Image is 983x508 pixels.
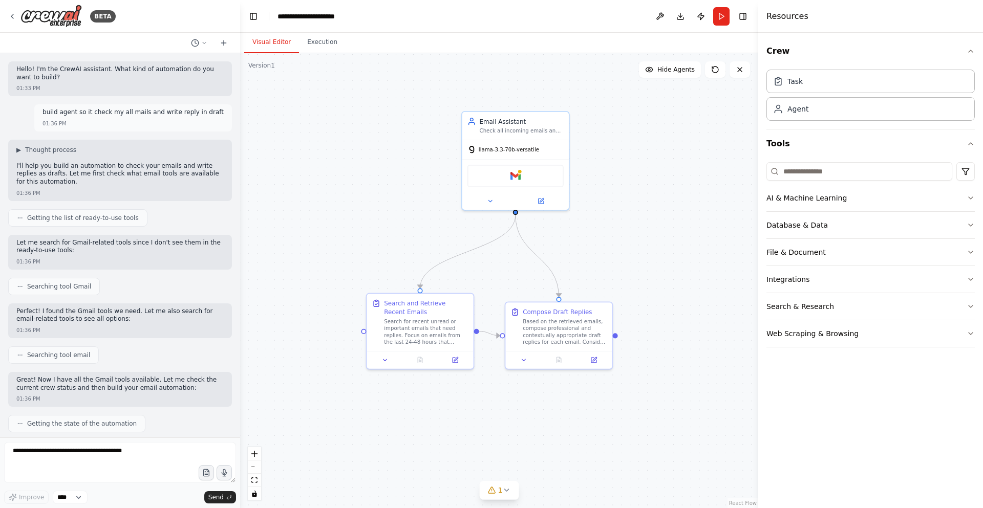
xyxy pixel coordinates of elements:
p: I'll help you build an automation to check your emails and write replies as drafts. Let me first ... [16,162,224,186]
button: Hide right sidebar [736,9,750,24]
div: Database & Data [766,220,828,230]
span: Getting the list of ready-to-use tools [27,214,139,222]
p: Let me search for Gmail-related tools since I don't see them in the ready-to-use tools: [16,239,224,255]
button: Open in side panel [517,196,566,206]
span: Improve [19,493,44,501]
div: Check all incoming emails and compose appropriate draft replies for each email, ensuring professi... [480,127,564,135]
button: Switch to previous chat [187,37,211,49]
button: zoom in [248,447,261,460]
button: 1 [480,481,519,500]
button: Open in side panel [579,355,609,365]
div: 01:33 PM [16,84,40,92]
img: Logo [20,5,82,28]
div: Agent [787,104,808,114]
div: 01:36 PM [16,258,40,266]
button: Click to speak your automation idea [217,465,232,480]
div: Integrations [766,274,809,284]
g: Edge from 8ffc8d27-849f-4ad2-93cf-9120a9f47bf4 to 26e6256c-9b23-4c80-8875-c98d13c981e5 [416,215,520,288]
button: zoom out [248,460,261,474]
div: Web Scraping & Browsing [766,328,859,339]
button: No output available [402,355,439,365]
img: Gmail [510,171,521,181]
span: Searching tool Gmail [27,282,91,291]
button: Visual Editor [244,32,299,53]
div: Tools [766,158,975,356]
p: Great! Now I have all the Gmail tools available. Let me check the current crew status and then bu... [16,376,224,392]
div: 01:36 PM [16,189,40,197]
div: Crew [766,65,975,129]
div: Search and Retrieve Recent Emails [384,299,468,316]
button: No output available [541,355,578,365]
button: Search & Research [766,293,975,320]
a: React Flow attribution [729,500,757,506]
button: Execution [299,32,346,53]
p: build agent so it check my all mails and write reply in draft [42,108,224,117]
span: Searching tool email [27,351,90,359]
span: ▶ [16,146,21,154]
span: llama-3.3-70b-versatile [479,146,539,153]
button: Open in side panel [440,355,470,365]
div: Based on the retrieved emails, compose professional and contextually appropriate draft replies fo... [523,318,607,346]
button: Improve [4,491,49,504]
span: Send [208,493,224,501]
p: Perfect! I found the Gmail tools we need. Let me also search for email-related tools to see all o... [16,307,224,323]
button: fit view [248,474,261,487]
div: 01:36 PM [16,395,40,403]
div: Version 1 [248,61,275,70]
button: Crew [766,37,975,65]
nav: breadcrumb [277,11,335,21]
button: Start a new chat [216,37,232,49]
p: Hello! I'm the CrewAI assistant. What kind of automation do you want to build? [16,65,224,81]
span: Hide Agents [657,65,695,74]
div: BETA [90,10,116,23]
div: Email AssistantCheck all incoming emails and compose appropriate draft replies for each email, en... [461,111,570,211]
button: toggle interactivity [248,487,261,500]
button: Send [204,491,236,503]
button: Hide Agents [639,61,701,78]
button: Web Scraping & Browsing [766,320,975,347]
span: Getting the state of the automation [27,419,137,428]
div: React Flow controls [248,447,261,500]
g: Edge from 26e6256c-9b23-4c80-8875-c98d13c981e5 to 2bc97ffb-bf43-4e1d-9fa2-1c7512f1ba8e [479,327,500,340]
g: Edge from 8ffc8d27-849f-4ad2-93cf-9120a9f47bf4 to 2bc97ffb-bf43-4e1d-9fa2-1c7512f1ba8e [511,215,563,297]
button: Hide left sidebar [246,9,261,24]
span: Thought process [25,146,76,154]
button: Integrations [766,266,975,293]
div: Search for recent unread or important emails that need replies. Focus on emails from the last 24-... [384,318,468,346]
button: ▶Thought process [16,146,76,154]
h4: Resources [766,10,808,23]
div: 01:36 PM [16,326,40,334]
div: Compose Draft RepliesBased on the retrieved emails, compose professional and contextually appropr... [505,302,613,370]
div: 01:36 PM [42,120,67,127]
div: Email Assistant [480,117,564,126]
div: Task [787,76,803,86]
div: AI & Machine Learning [766,193,847,203]
div: Search & Research [766,301,834,312]
div: Search and Retrieve Recent EmailsSearch for recent unread or important emails that need replies. ... [366,293,475,370]
span: 1 [498,485,503,495]
button: Upload files [199,465,214,480]
div: File & Document [766,247,826,257]
div: Compose Draft Replies [523,307,592,316]
button: AI & Machine Learning [766,185,975,211]
button: File & Document [766,239,975,266]
button: Tools [766,129,975,158]
button: Database & Data [766,212,975,238]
